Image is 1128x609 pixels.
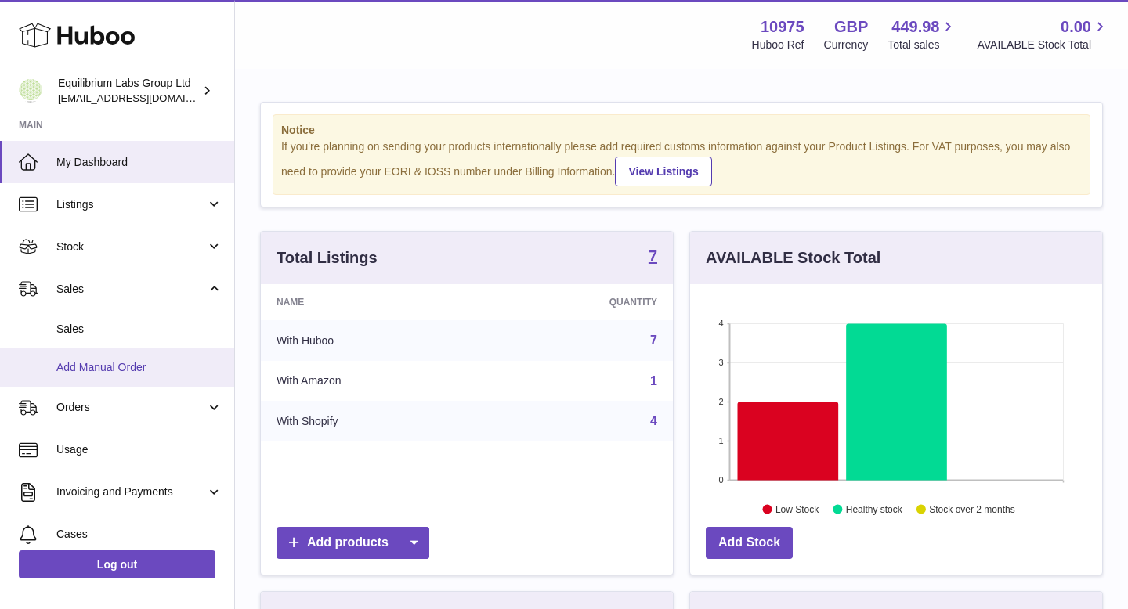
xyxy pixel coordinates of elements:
td: With Amazon [261,361,486,402]
text: 1 [718,436,723,445]
span: My Dashboard [56,155,222,170]
a: Log out [19,550,215,578]
div: Equilibrium Labs Group Ltd [58,76,199,106]
th: Quantity [486,284,673,320]
span: Total sales [888,38,957,52]
strong: 10975 [761,16,804,38]
span: Listings [56,197,206,212]
span: Orders [56,400,206,415]
a: 7 [649,248,657,267]
span: Cases [56,527,222,542]
div: Currency [824,38,869,52]
span: Sales [56,322,222,337]
h3: Total Listings [277,247,378,268]
a: Add Stock [706,527,793,559]
div: If you're planning on sending your products internationally please add required customs informati... [281,139,1082,186]
text: 3 [718,358,723,367]
span: Sales [56,282,206,297]
span: 449.98 [891,16,939,38]
text: 0 [718,475,723,485]
span: Add Manual Order [56,360,222,375]
a: 1 [650,374,657,387]
span: Invoicing and Payments [56,485,206,499]
a: Add products [277,527,429,559]
td: With Huboo [261,320,486,361]
span: AVAILABLE Stock Total [977,38,1109,52]
text: 2 [718,397,723,406]
img: huboo@equilibriumlabs.com [19,79,42,103]
text: Low Stock [775,503,819,514]
th: Name [261,284,486,320]
text: 4 [718,319,723,328]
h3: AVAILABLE Stock Total [706,247,880,268]
strong: Notice [281,123,1082,138]
strong: 7 [649,248,657,264]
a: View Listings [615,157,711,186]
a: 0.00 AVAILABLE Stock Total [977,16,1109,52]
text: Stock over 2 months [929,503,1014,514]
div: Huboo Ref [752,38,804,52]
strong: GBP [834,16,868,38]
a: 7 [650,333,657,347]
td: With Shopify [261,401,486,441]
span: 0.00 [1061,16,1091,38]
a: 4 [650,414,657,427]
span: [EMAIL_ADDRESS][DOMAIN_NAME] [58,92,230,104]
a: 449.98 Total sales [888,16,957,52]
span: Stock [56,240,206,254]
span: Usage [56,442,222,457]
text: Healthy stock [846,503,903,514]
